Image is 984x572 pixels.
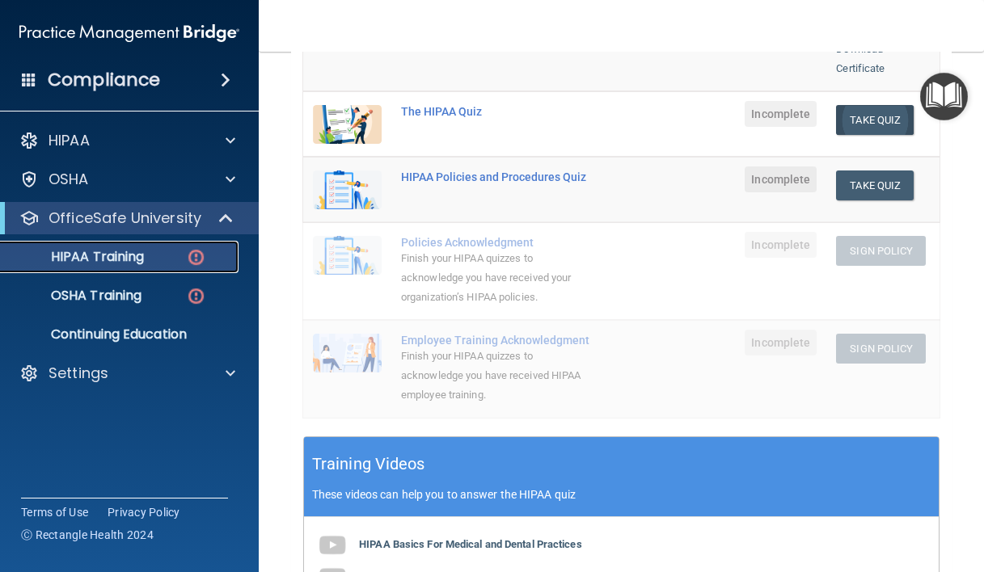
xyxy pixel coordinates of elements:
[11,288,141,304] p: OSHA Training
[359,538,582,550] b: HIPAA Basics For Medical and Dental Practices
[49,170,89,189] p: OSHA
[186,247,206,267] img: danger-circle.6113f641.png
[49,131,90,150] p: HIPAA
[21,504,88,520] a: Terms of Use
[108,504,180,520] a: Privacy Policy
[19,170,235,189] a: OSHA
[11,249,144,265] p: HIPAA Training
[401,334,593,347] div: Employee Training Acknowledgment
[19,17,239,49] img: PMB logo
[19,208,234,228] a: OfficeSafe University
[745,101,817,127] span: Incomplete
[19,364,235,383] a: Settings
[48,69,160,91] h4: Compliance
[312,450,425,478] h5: Training Videos
[401,347,593,405] div: Finish your HIPAA quizzes to acknowledge you have received HIPAA employee training.
[186,286,206,306] img: danger-circle.6113f641.png
[401,170,593,183] div: HIPAA Policies and Procedures Quiz
[401,236,593,249] div: Policies Acknowledgment
[312,488,931,501] p: These videos can help you to answer the HIPAA quiz
[316,529,348,561] img: gray_youtube_icon.38fcd6cc.png
[11,326,231,343] p: Continuing Education
[49,208,201,228] p: OfficeSafe University
[836,170,914,200] button: Take Quiz
[401,105,593,118] div: The HIPAA Quiz
[745,330,817,355] span: Incomplete
[21,527,154,543] span: Ⓒ Rectangle Health 2024
[19,131,235,150] a: HIPAA
[836,43,885,74] a: Download Certificate
[836,236,926,266] button: Sign Policy
[745,232,817,258] span: Incomplete
[836,334,926,364] button: Sign Policy
[920,73,968,120] button: Open Resource Center
[401,249,593,307] div: Finish your HIPAA quizzes to acknowledge you have received your organization’s HIPAA policies.
[836,105,914,135] button: Take Quiz
[49,364,108,383] p: Settings
[745,166,817,192] span: Incomplete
